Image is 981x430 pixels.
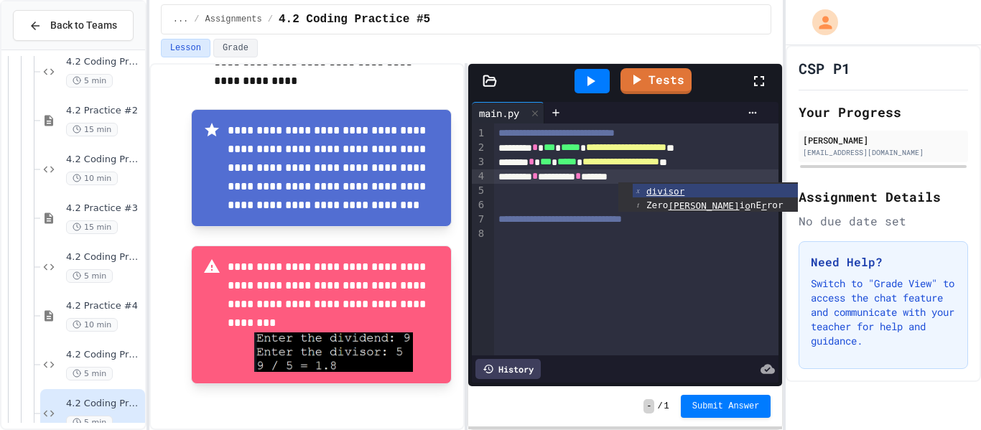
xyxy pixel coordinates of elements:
button: Back to Teams [13,10,134,41]
ul: Completions [618,182,798,212]
span: o [745,200,750,211]
div: My Account [797,6,842,39]
div: 1 [472,126,486,141]
span: 10 min [66,172,118,185]
div: main.py [472,106,526,121]
div: 4 [472,169,486,184]
button: Lesson [161,39,210,57]
span: 4.2 Practice #2 [66,105,142,117]
span: divisor [646,186,684,197]
span: 4.2 Practice #3 [66,202,142,215]
div: No due date set [799,212,968,230]
div: 5 [472,184,486,198]
div: 2 [472,141,486,155]
button: Submit Answer [681,395,771,418]
span: Zero i nE ror [646,200,784,210]
span: 4.2 Coding Practice #5 [279,11,430,28]
span: 4.2 Coding Practice #2 [66,154,142,166]
span: Submit Answer [692,401,760,412]
a: Tests [620,68,692,94]
div: 8 [472,227,486,241]
span: 5 min [66,74,113,88]
span: ... [173,14,189,25]
span: - [643,399,654,413]
span: 4.2 Practice #4 [66,300,142,312]
span: / [194,14,199,25]
div: [PERSON_NAME] [803,134,964,146]
h1: CSP P1 [799,58,850,78]
span: 5 min [66,269,113,283]
span: 15 min [66,220,118,234]
div: 6 [472,198,486,212]
div: 3 [472,155,486,169]
span: 1 [664,401,669,412]
span: 10 min [66,318,118,332]
span: Back to Teams [50,18,117,33]
div: [EMAIL_ADDRESS][DOMAIN_NAME] [803,147,964,158]
span: 4.2 Coding Practice #4 [66,349,142,361]
span: 4.2 Coding Practice #3 [66,251,142,263]
span: [PERSON_NAME] [668,200,739,211]
span: 15 min [66,123,118,136]
div: History [475,359,541,379]
span: r [761,200,767,211]
span: 5 min [66,416,113,429]
h2: Assignment Details [799,187,968,207]
button: Grade [213,39,258,57]
p: Switch to "Grade View" to access the chat feature and communicate with your teacher for help and ... [811,276,956,348]
div: 7 [472,212,486,227]
h3: Need Help? [811,253,956,271]
span: 4.2 Coding Practice #1 [66,56,142,68]
div: main.py [472,102,544,123]
span: 5 min [66,367,113,380]
span: Assignments [205,14,262,25]
span: / [268,14,273,25]
h2: Your Progress [799,102,968,122]
span: / [657,401,662,412]
span: 4.2 Coding Practice #5 [66,398,142,410]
